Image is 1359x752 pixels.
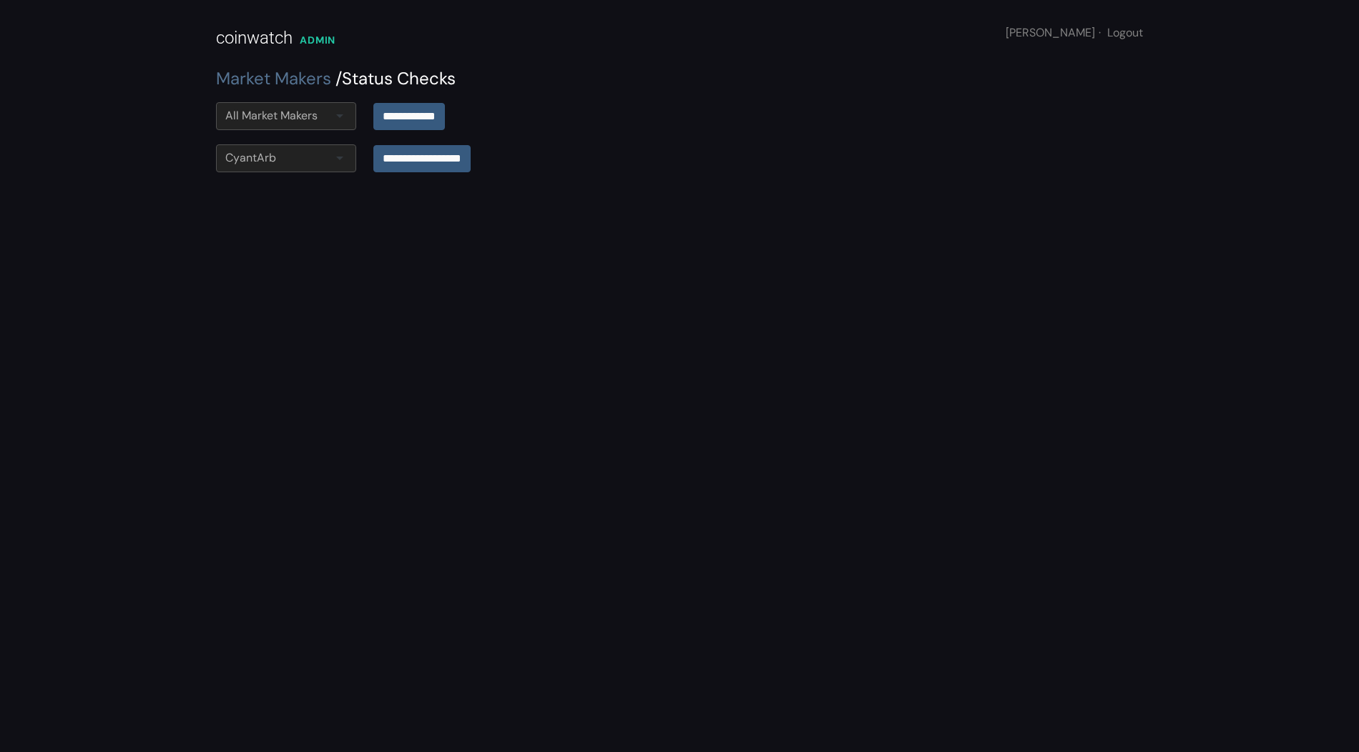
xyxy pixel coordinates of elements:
div: [PERSON_NAME] [1006,24,1143,41]
a: Logout [1107,25,1143,40]
a: Market Makers [216,67,331,89]
div: CyantArb [225,149,276,167]
div: Status Checks [216,66,1143,91]
span: / [335,67,342,89]
div: ADMIN [300,33,335,48]
span: · [1099,25,1101,40]
div: coinwatch [216,25,293,51]
div: All Market Makers [225,107,318,124]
